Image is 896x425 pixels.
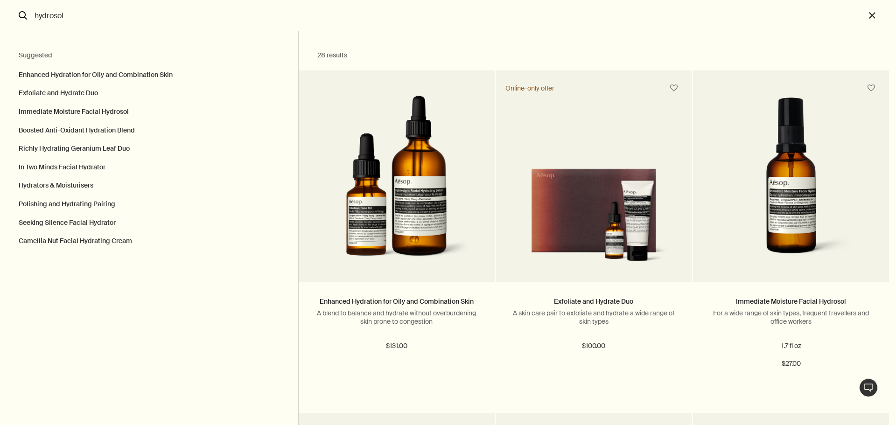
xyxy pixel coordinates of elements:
p: For a wide range of skin types, frequent travellers and office workers [707,309,875,326]
h2: 28 results [317,50,653,61]
button: Save to cabinet [665,80,682,97]
a: Immediate Moisture Facial Hydrosol in 50ml Amber bottle [693,96,889,282]
a: A facial exfoliant and oil alongside a recycled cardboard gift box. [496,96,692,282]
p: A skin care pair to exfoliate and hydrate a wide range of skin types [510,309,678,326]
a: Lightweight Facial Hydrating Serum and Fabulous Face Oil [299,96,495,282]
a: Enhanced Hydration for Oily and Combination Skin [320,297,474,306]
span: $27.00 [782,358,801,369]
a: Exfoliate and Hydrate Duo [554,297,633,306]
a: Immediate Moisture Facial Hydrosol [736,297,846,306]
div: Online-only offer [505,84,554,92]
h2: Suggested [19,50,280,61]
button: Save to cabinet [863,80,880,97]
span: $131.00 [386,341,407,352]
p: A blend to balance and hydrate without overburdening skin prone to congestion [313,309,481,326]
button: Live Assistance [859,378,878,397]
img: Lightweight Facial Hydrating Serum and Fabulous Face Oil [322,96,471,268]
span: $100.00 [582,341,605,352]
img: A facial exfoliant and oil alongside a recycled cardboard gift box. [510,166,678,268]
img: Immediate Moisture Facial Hydrosol in 50ml Amber bottle [707,98,875,268]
